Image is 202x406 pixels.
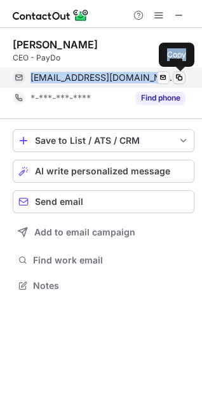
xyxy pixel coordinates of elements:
[13,8,89,23] img: ContactOut v5.3.10
[13,221,194,244] button: Add to email campaign
[35,136,172,146] div: Save to List / ATS / CRM
[135,92,185,104] button: Reveal Button
[13,129,194,152] button: save-profile-one-click
[34,227,135,237] span: Add to email campaign
[35,197,83,207] span: Send email
[13,38,98,51] div: [PERSON_NAME]
[35,166,170,176] span: AI write personalized message
[13,160,194,183] button: AI write personalized message
[13,52,194,64] div: CEO - PayDo
[13,190,194,213] button: Send email
[13,277,194,295] button: Notes
[30,72,176,83] span: [EMAIL_ADDRESS][DOMAIN_NAME]
[13,251,194,269] button: Find work email
[33,255,189,266] span: Find work email
[33,280,189,291] span: Notes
